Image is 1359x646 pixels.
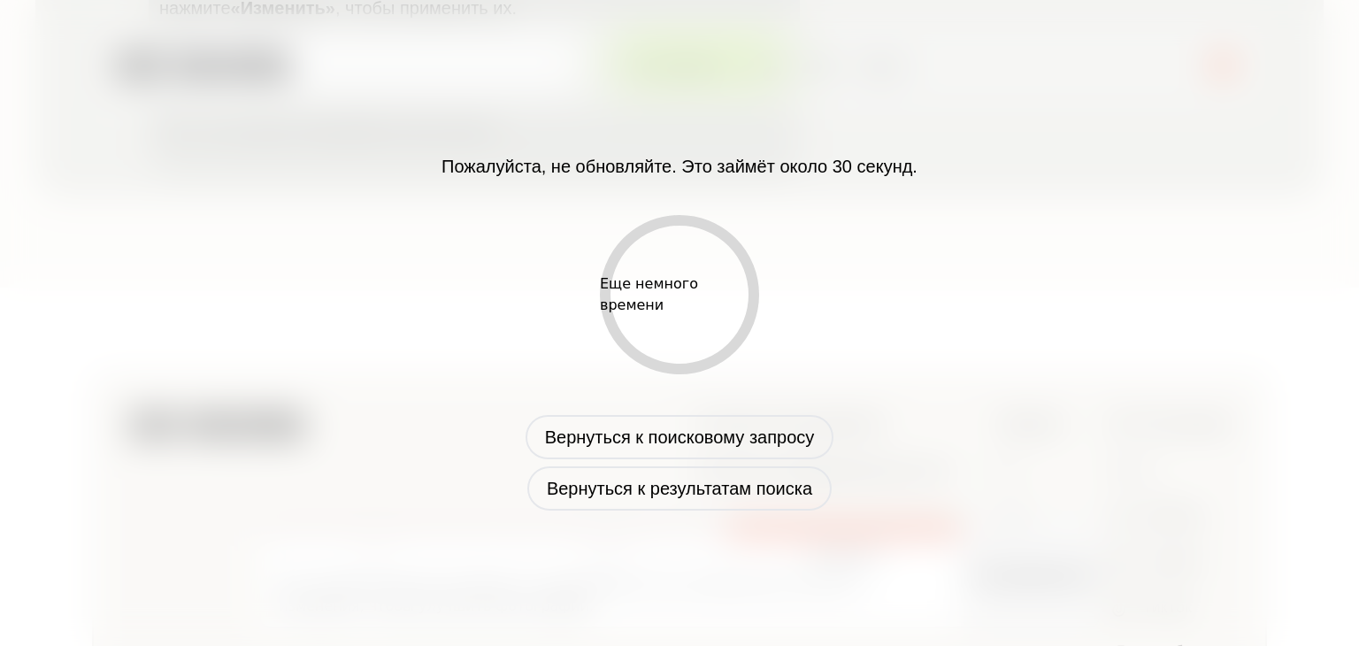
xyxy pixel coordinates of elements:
font: Вернуться к поисковому запросу [545,427,815,447]
font: Еще немного времени [600,275,698,313]
button: Вернуться к результатам поиска [527,466,832,511]
font: Пожалуйста, не обновляйте. Это займёт около 30 секунд. [441,157,918,176]
font: Вернуться к результатам поиска [547,479,812,498]
button: Вернуться к поисковому запросу [526,415,834,459]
